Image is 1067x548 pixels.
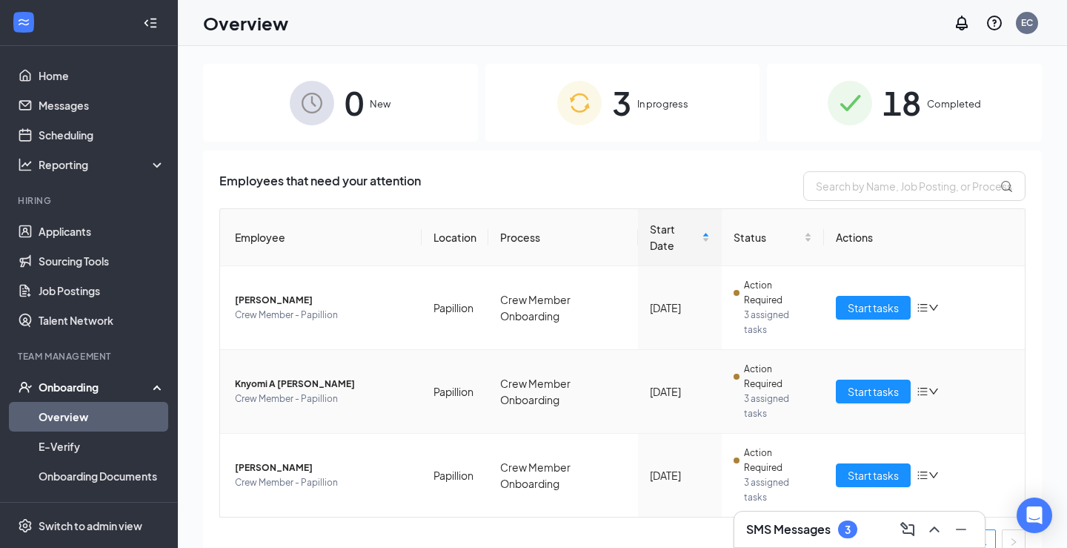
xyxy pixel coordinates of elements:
td: Papillion [422,266,488,350]
td: Crew Member Onboarding [488,266,638,350]
span: Crew Member - Papillion [235,392,410,406]
div: [DATE] [650,300,711,316]
span: In progress [637,96,688,111]
svg: ChevronUp [925,521,943,538]
span: Action Required [744,446,811,475]
span: bars [917,386,928,397]
span: Crew Member - Papillion [235,308,410,323]
td: Papillion [422,350,488,434]
div: Open Intercom Messenger [1017,498,1052,533]
div: 3 [845,524,851,536]
span: Knyomi A [PERSON_NAME] [235,377,410,392]
svg: WorkstreamLogo [16,15,31,30]
span: Employees that need your attention [219,171,421,201]
a: Activity log [39,491,165,521]
h3: SMS Messages [746,521,831,538]
span: Action Required [744,362,811,392]
td: Crew Member Onboarding [488,434,638,517]
th: Status [722,209,823,266]
a: Job Postings [39,276,165,306]
th: Actions [824,209,1026,266]
span: bars [917,469,928,481]
div: Hiring [18,194,162,207]
th: Location [422,209,488,266]
svg: Settings [18,518,33,533]
button: Minimize [949,518,973,541]
svg: UserCheck [18,380,33,395]
span: Start Date [650,221,699,254]
button: Start tasks [836,380,911,403]
span: [PERSON_NAME] [235,460,410,475]
div: Onboarding [39,380,153,395]
a: Scheduling [39,120,165,150]
button: Start tasks [836,296,911,320]
div: Team Management [18,350,162,363]
svg: ComposeMessage [899,521,917,538]
div: [DATE] [650,467,711,483]
span: 18 [882,77,921,128]
button: ComposeMessage [896,518,920,541]
span: New [370,96,390,111]
a: Talent Network [39,306,165,335]
span: down [928,470,939,481]
span: 3 [612,77,631,128]
h1: Overview [203,10,288,36]
span: Crew Member - Papillion [235,475,410,490]
td: Crew Member Onboarding [488,350,638,434]
a: Messages [39,90,165,120]
span: Start tasks [848,300,899,316]
div: EC [1021,16,1033,29]
a: Home [39,61,165,90]
span: right [1009,538,1018,547]
span: [PERSON_NAME] [235,293,410,308]
span: 0 [345,77,364,128]
th: Process [488,209,638,266]
span: 3 assigned tasks [744,308,811,337]
svg: Collapse [143,16,158,30]
td: Papillion [422,434,488,517]
div: [DATE] [650,383,711,400]
span: down [928,303,939,313]
span: down [928,386,939,397]
span: Action Required [744,278,811,308]
button: Start tasks [836,463,911,487]
div: Reporting [39,157,166,172]
span: 3 assigned tasks [744,392,811,421]
th: Employee [220,209,422,266]
span: Start tasks [848,383,899,400]
a: Overview [39,402,165,432]
span: 3 assigned tasks [744,475,811,505]
span: bars [917,302,928,314]
svg: Minimize [952,521,970,538]
svg: Notifications [953,14,971,32]
svg: QuestionInfo [985,14,1003,32]
div: Switch to admin view [39,518,142,533]
a: E-Verify [39,432,165,461]
span: Status [734,229,800,245]
a: Sourcing Tools [39,246,165,276]
input: Search by Name, Job Posting, or Process [803,171,1026,201]
span: Start tasks [848,467,899,483]
span: Completed [927,96,981,111]
a: Applicants [39,217,165,246]
a: Onboarding Documents [39,461,165,491]
button: ChevronUp [923,518,946,541]
svg: Analysis [18,157,33,172]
